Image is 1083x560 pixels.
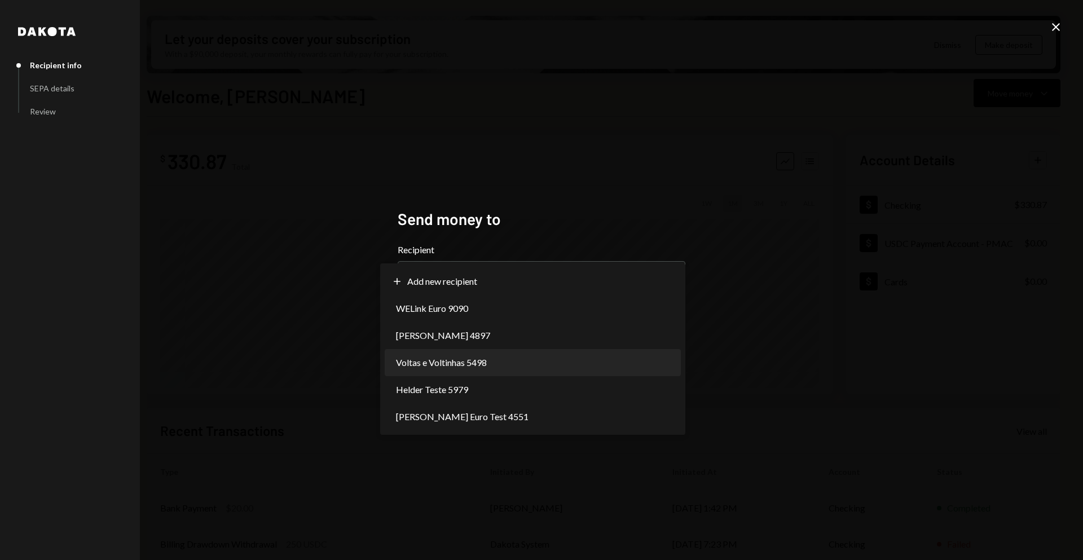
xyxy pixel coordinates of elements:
button: Recipient [398,261,685,293]
span: WELink Euro 9090 [396,302,468,315]
label: Recipient [398,243,685,257]
span: Helder Teste 5979 [396,383,468,396]
span: [PERSON_NAME] Euro Test 4551 [396,410,529,424]
span: Add new recipient [407,275,477,288]
div: SEPA details [30,83,74,93]
span: Voltas e Voltinhas 5498 [396,356,487,369]
span: [PERSON_NAME] 4897 [396,329,490,342]
div: Recipient info [30,60,82,70]
h2: Send money to [398,208,685,230]
div: Review [30,107,56,116]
